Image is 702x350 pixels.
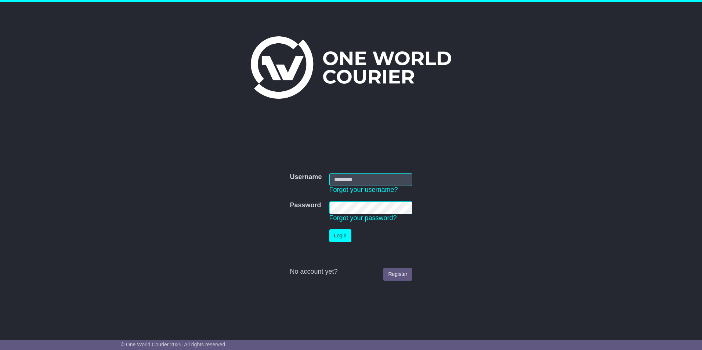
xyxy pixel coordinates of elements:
a: Forgot your password? [329,214,397,222]
img: One World [251,36,451,99]
a: Forgot your username? [329,186,398,193]
span: © One World Courier 2025. All rights reserved. [121,342,227,347]
label: Password [290,201,321,209]
div: No account yet? [290,268,412,276]
label: Username [290,173,322,181]
button: Login [329,229,351,242]
a: Register [383,268,412,281]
